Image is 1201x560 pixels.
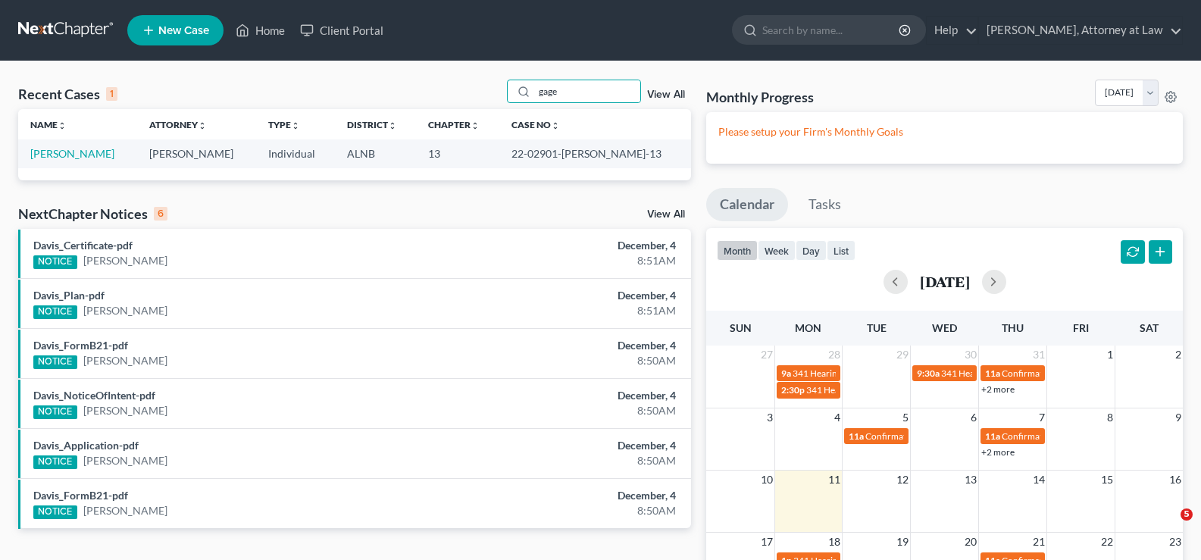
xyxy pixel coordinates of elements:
[428,119,480,130] a: Chapterunfold_more
[781,384,805,396] span: 2:30p
[149,119,207,130] a: Attorneyunfold_more
[33,389,155,402] a: Davis_NoticeOfIntent-pdf
[1002,368,1162,379] span: Confirmation Date for [PERSON_NAME]
[83,403,167,418] a: [PERSON_NAME]
[228,17,292,44] a: Home
[1174,346,1183,364] span: 2
[33,239,133,252] a: Davis_Certificate-pdf
[718,124,1171,139] p: Please setup your Firm's Monthly Goals
[511,119,560,130] a: Case Nounfold_more
[941,368,1077,379] span: 341 Hearing for [PERSON_NAME]
[33,405,77,419] div: NOTICE
[30,147,114,160] a: [PERSON_NAME]
[1106,346,1115,364] span: 1
[18,205,167,223] div: NextChapter Notices
[137,139,256,167] td: [PERSON_NAME]
[33,455,77,469] div: NOTICE
[920,274,970,289] h2: [DATE]
[268,119,300,130] a: Typeunfold_more
[647,209,685,220] a: View All
[472,238,676,253] div: December, 4
[347,119,397,130] a: Districtunfold_more
[416,139,499,167] td: 13
[985,368,1000,379] span: 11a
[158,25,209,36] span: New Case
[1140,321,1159,334] span: Sat
[33,355,77,369] div: NOTICE
[472,288,676,303] div: December, 4
[981,383,1015,395] a: +2 more
[827,533,842,551] span: 18
[758,240,796,261] button: week
[781,368,791,379] span: 9a
[793,368,961,379] span: 341 Hearing for [PERSON_NAME], English
[292,17,391,44] a: Client Portal
[806,384,1022,396] span: 341 Hearing for [PERSON_NAME] & [PERSON_NAME]
[472,353,676,368] div: 8:50AM
[1099,533,1115,551] span: 22
[472,438,676,453] div: December, 4
[985,430,1000,442] span: 11a
[1031,471,1046,489] span: 14
[154,207,167,221] div: 6
[33,339,128,352] a: Davis_FormB21-pdf
[33,505,77,519] div: NOTICE
[795,321,821,334] span: Mon
[83,303,167,318] a: [PERSON_NAME]
[865,430,1106,442] span: Confirmation Date for [PERSON_NAME] & [PERSON_NAME]
[706,188,788,221] a: Calendar
[795,188,855,221] a: Tasks
[83,253,167,268] a: [PERSON_NAME]
[256,139,334,167] td: Individual
[1002,321,1024,334] span: Thu
[106,87,117,101] div: 1
[388,121,397,130] i: unfold_more
[33,439,139,452] a: Davis_Application-pdf
[1174,408,1183,427] span: 9
[472,388,676,403] div: December, 4
[849,430,864,442] span: 11a
[499,139,691,167] td: 22-02901-[PERSON_NAME]-13
[33,255,77,269] div: NOTICE
[1168,471,1183,489] span: 16
[796,240,827,261] button: day
[867,321,887,334] span: Tue
[827,471,842,489] span: 11
[762,16,901,44] input: Search by name...
[291,121,300,130] i: unfold_more
[963,346,978,364] span: 30
[198,121,207,130] i: unfold_more
[472,253,676,268] div: 8:51AM
[83,453,167,468] a: [PERSON_NAME]
[1037,408,1046,427] span: 7
[534,80,640,102] input: Search by name...
[895,346,910,364] span: 29
[58,121,67,130] i: unfold_more
[827,240,855,261] button: list
[83,353,167,368] a: [PERSON_NAME]
[963,471,978,489] span: 13
[33,305,77,319] div: NOTICE
[30,119,67,130] a: Nameunfold_more
[1002,430,1162,442] span: Confirmation Date for [PERSON_NAME]
[917,368,940,379] span: 9:30a
[963,533,978,551] span: 20
[647,89,685,100] a: View All
[1181,508,1193,521] span: 5
[1149,508,1186,545] iframe: Intercom live chat
[1099,471,1115,489] span: 15
[551,121,560,130] i: unfold_more
[1106,408,1115,427] span: 8
[471,121,480,130] i: unfold_more
[1031,533,1046,551] span: 21
[759,533,774,551] span: 17
[472,403,676,418] div: 8:50AM
[765,408,774,427] span: 3
[895,471,910,489] span: 12
[927,17,977,44] a: Help
[472,338,676,353] div: December, 4
[932,321,957,334] span: Wed
[472,488,676,503] div: December, 4
[1073,321,1089,334] span: Fri
[901,408,910,427] span: 5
